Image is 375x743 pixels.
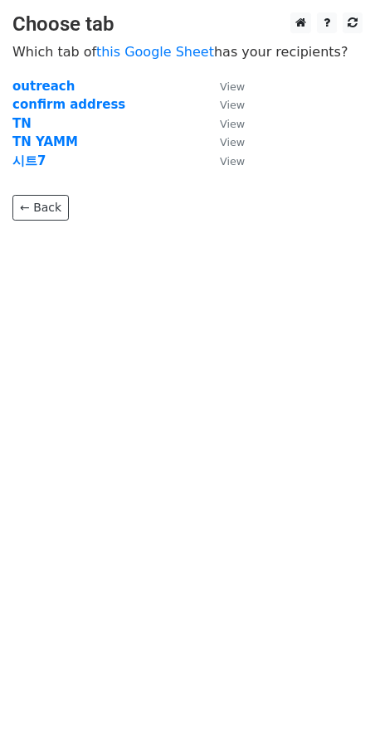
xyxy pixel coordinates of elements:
a: confirm address [12,97,125,112]
a: View [203,134,245,149]
small: View [220,80,245,93]
a: View [203,116,245,131]
p: Which tab of has your recipients? [12,43,363,61]
small: View [220,118,245,130]
a: View [203,97,245,112]
a: ← Back [12,195,69,221]
small: View [220,99,245,111]
h3: Choose tab [12,12,363,36]
small: View [220,155,245,168]
a: TN YAMM [12,134,78,149]
a: 시트7 [12,153,46,168]
a: TN [12,116,32,131]
a: View [203,153,245,168]
a: this Google Sheet [96,44,214,60]
a: outreach [12,79,75,94]
small: View [220,136,245,148]
a: View [203,79,245,94]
